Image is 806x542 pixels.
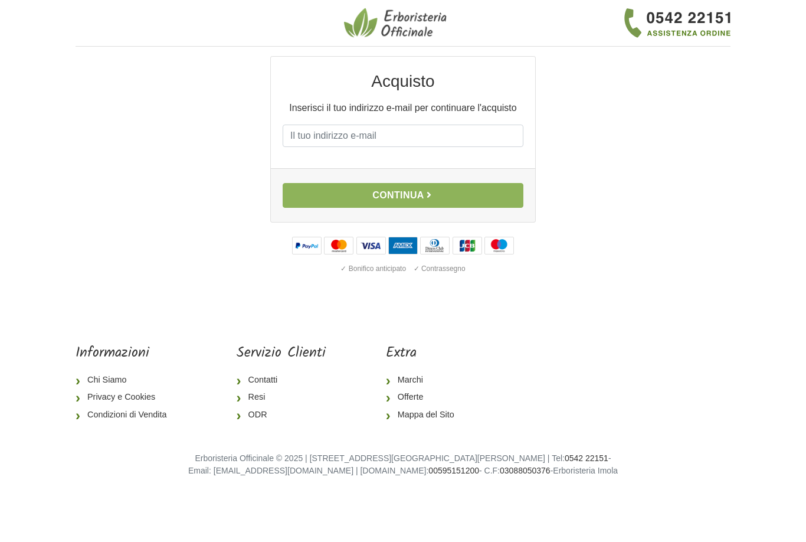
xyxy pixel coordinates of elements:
[237,406,326,424] a: ODR
[188,453,618,476] small: Erboristeria Officinale © 2025 | [STREET_ADDRESS][GEOGRAPHIC_DATA][PERSON_NAME] | Tel: - Email: [...
[237,345,326,362] h5: Servizio Clienti
[344,7,450,39] img: Erboristeria Officinale
[283,101,523,115] p: Inserisci il tuo indirizzo e-mail per continuare l'acquisto
[411,261,468,276] div: ✓ Contrassegno
[76,345,176,362] h5: Informazioni
[237,388,326,406] a: Resi
[524,345,730,386] iframe: fb:page Facebook Social Plugin
[386,345,464,362] h5: Extra
[386,371,464,389] a: Marchi
[237,371,326,389] a: Contatti
[386,406,464,424] a: Mappa del Sito
[283,71,523,92] h2: Acquisto
[283,125,523,147] input: Il tuo indirizzo e-mail
[338,261,408,276] div: ✓ Bonifico anticipato
[76,371,176,389] a: Chi Siamo
[386,388,464,406] a: Offerte
[76,388,176,406] a: Privacy e Cookies
[565,453,608,463] a: 0542 22151
[553,466,618,475] a: Erboristeria Imola
[428,466,479,475] a: 00595151200
[500,466,551,475] a: 03088050376
[76,406,176,424] a: Condizioni di Vendita
[283,183,523,208] button: Continua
